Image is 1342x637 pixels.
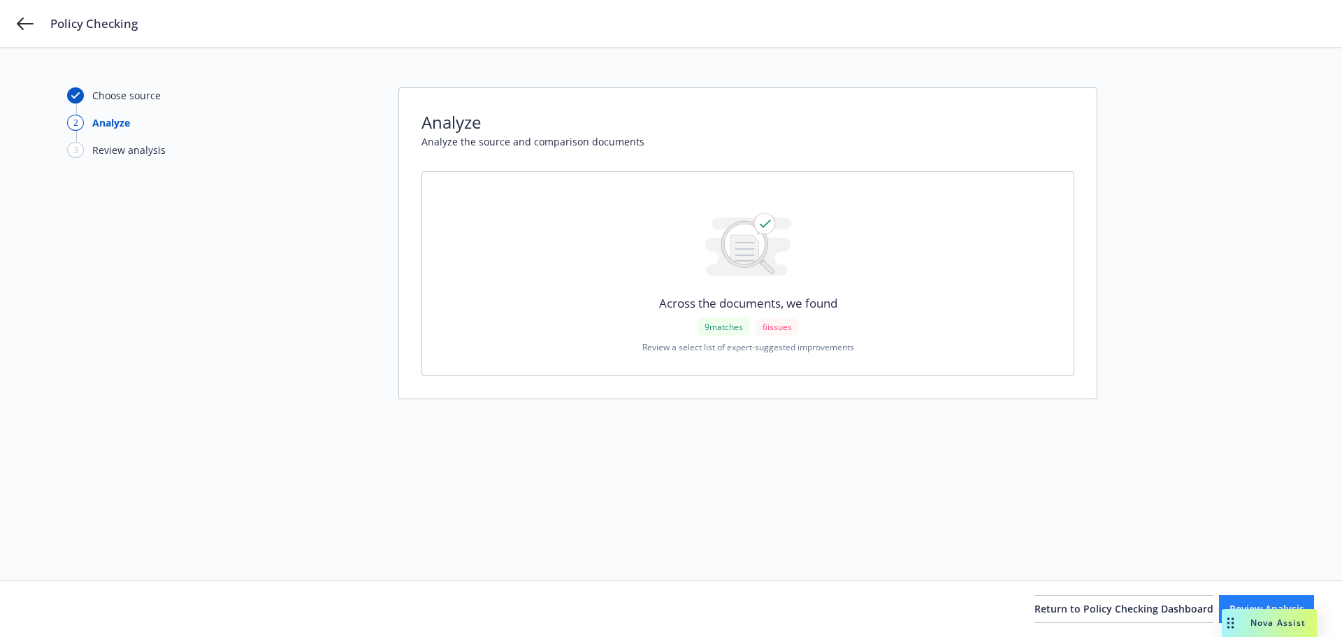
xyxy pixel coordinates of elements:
button: Nova Assist [1222,609,1317,637]
span: Across the documents, we found [659,294,837,313]
span: Review Analysis [1229,602,1304,615]
div: 3 [67,142,84,158]
span: Nova Assist [1250,617,1306,629]
div: 2 [67,115,84,131]
div: 9 matches [698,318,750,336]
div: Choose source [92,88,161,103]
div: Review analysis [92,143,166,157]
div: Drag to move [1222,609,1239,637]
span: Return to Policy Checking Dashboard [1034,602,1213,615]
span: Analyze the source and comparison documents [421,134,1074,149]
button: Return to Policy Checking Dashboard [1034,595,1213,623]
span: Analyze [421,110,1074,134]
div: 6 issues [756,318,799,336]
span: Review a select list of expert-suggested improvements [642,341,854,353]
div: Analyze [92,115,130,130]
button: Review Analysis [1219,595,1314,623]
span: Policy Checking [50,15,138,32]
